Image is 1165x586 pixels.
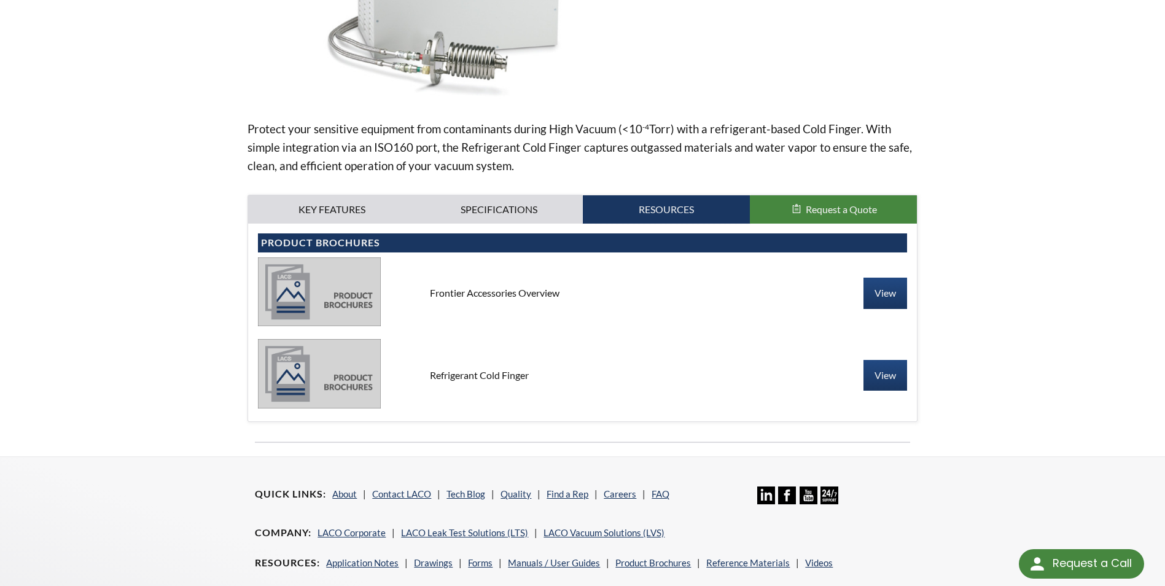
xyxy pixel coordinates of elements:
[372,488,431,499] a: Contact LACO
[805,557,833,568] a: Videos
[863,360,907,391] a: View
[261,236,903,249] h4: Product Brochures
[750,195,917,224] button: Request a Quote
[468,557,493,568] a: Forms
[446,488,485,499] a: Tech Blog
[414,557,453,568] a: Drawings
[258,339,381,408] img: product_brochures-81b49242bb8394b31c113ade466a77c846893fb1009a796a1a03a1a1c57cbc37.jpg
[318,527,386,538] a: LACO Corporate
[326,557,399,568] a: Application Notes
[401,527,528,538] a: LACO Leak Test Solutions (LTS)
[508,557,600,568] a: Manuals / User Guides
[1027,554,1047,574] img: round button
[248,195,415,224] a: Key Features
[544,527,664,538] a: LACO Vacuum Solutions (LVS)
[1019,549,1144,579] div: Request a Call
[642,122,649,131] sup: -4
[258,257,381,326] img: product_brochures-81b49242bb8394b31c113ade466a77c846893fb1009a796a1a03a1a1c57cbc37.jpg
[547,488,588,499] a: Find a Rep
[806,203,877,215] span: Request a Quote
[615,557,691,568] a: Product Brochures
[820,495,838,506] a: 24/7 Support
[247,120,917,175] p: Protect your sensitive equipment from contaminants during High Vacuum (<10 Torr) with a refrigera...
[863,278,907,308] a: View
[332,488,357,499] a: About
[583,195,750,224] a: Resources
[420,286,744,300] div: Frontier Accessories Overview
[255,557,320,569] h4: Resources
[255,488,326,501] h4: Quick Links
[255,526,311,539] h4: Company
[415,195,582,224] a: Specifications
[652,488,669,499] a: FAQ
[1053,549,1132,577] div: Request a Call
[501,488,531,499] a: Quality
[420,369,744,382] div: Refrigerant Cold Finger
[706,557,790,568] a: Reference Materials
[604,488,636,499] a: Careers
[820,486,838,504] img: 24/7 Support Icon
